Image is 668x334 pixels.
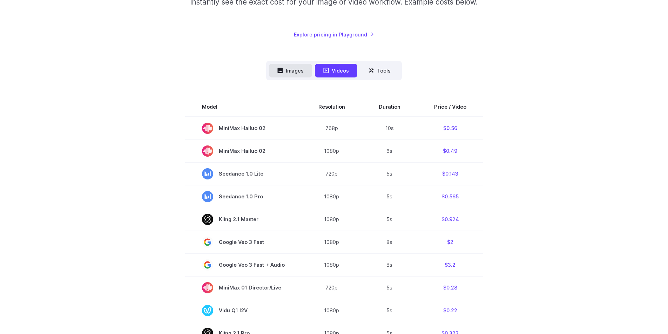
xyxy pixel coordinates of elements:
td: $0.56 [417,117,483,140]
td: 1080p [302,208,362,231]
a: Explore pricing in Playground [294,30,374,39]
td: 5s [362,185,417,208]
td: $3.2 [417,253,483,276]
td: 1080p [302,139,362,162]
td: 5s [362,162,417,185]
td: $0.924 [417,208,483,231]
td: $0.143 [417,162,483,185]
td: 768p [302,117,362,140]
td: $0.49 [417,139,483,162]
td: $0.28 [417,276,483,299]
td: 5s [362,276,417,299]
span: Seedance 1.0 Lite [202,168,285,179]
span: Google Veo 3 Fast + Audio [202,259,285,271]
td: 1080p [302,185,362,208]
span: Google Veo 3 Fast [202,237,285,248]
td: 5s [362,299,417,322]
td: 1080p [302,299,362,322]
td: 8s [362,253,417,276]
td: 1080p [302,231,362,253]
th: Model [185,97,302,117]
span: MiniMax 01 Director/Live [202,282,285,293]
th: Price / Video [417,97,483,117]
td: 720p [302,276,362,299]
td: 5s [362,208,417,231]
td: 6s [362,139,417,162]
button: Tools [360,64,399,77]
th: Resolution [302,97,362,117]
td: $2 [417,231,483,253]
td: 8s [362,231,417,253]
td: $0.22 [417,299,483,322]
td: 10s [362,117,417,140]
span: MiniMax Hailuo 02 [202,145,285,157]
span: Kling 2.1 Master [202,214,285,225]
span: Seedance 1.0 Pro [202,191,285,202]
span: Vidu Q1 I2V [202,305,285,316]
th: Duration [362,97,417,117]
button: Images [269,64,312,77]
button: Videos [315,64,357,77]
td: 1080p [302,253,362,276]
td: $0.565 [417,185,483,208]
span: MiniMax Hailuo 02 [202,123,285,134]
td: 720p [302,162,362,185]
